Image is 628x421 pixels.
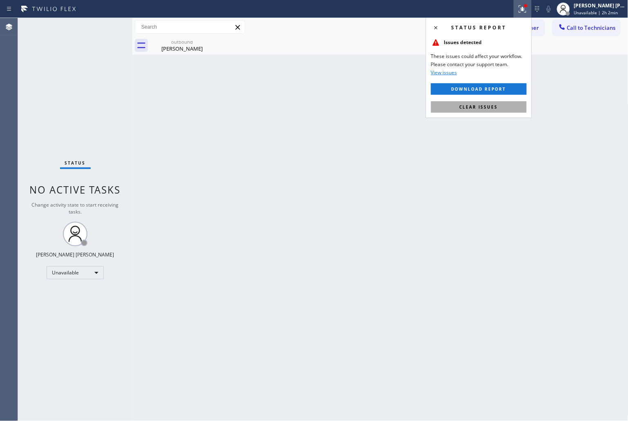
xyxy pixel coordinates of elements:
div: [PERSON_NAME] [PERSON_NAME] [36,251,114,258]
div: [PERSON_NAME] [151,45,213,52]
div: Micheal Hung [151,36,213,55]
span: Unavailable | 2h 2min [574,10,618,16]
div: outbound [151,39,213,45]
button: Call to Technicians [553,20,620,36]
div: [PERSON_NAME] [PERSON_NAME] [574,2,626,9]
span: Call to Technicians [567,24,616,31]
span: Status [65,160,86,166]
span: No active tasks [30,183,121,196]
button: Mute [543,3,554,15]
span: Change activity state to start receiving tasks. [32,201,119,215]
input: Search [135,20,245,33]
div: Unavailable [47,266,104,279]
